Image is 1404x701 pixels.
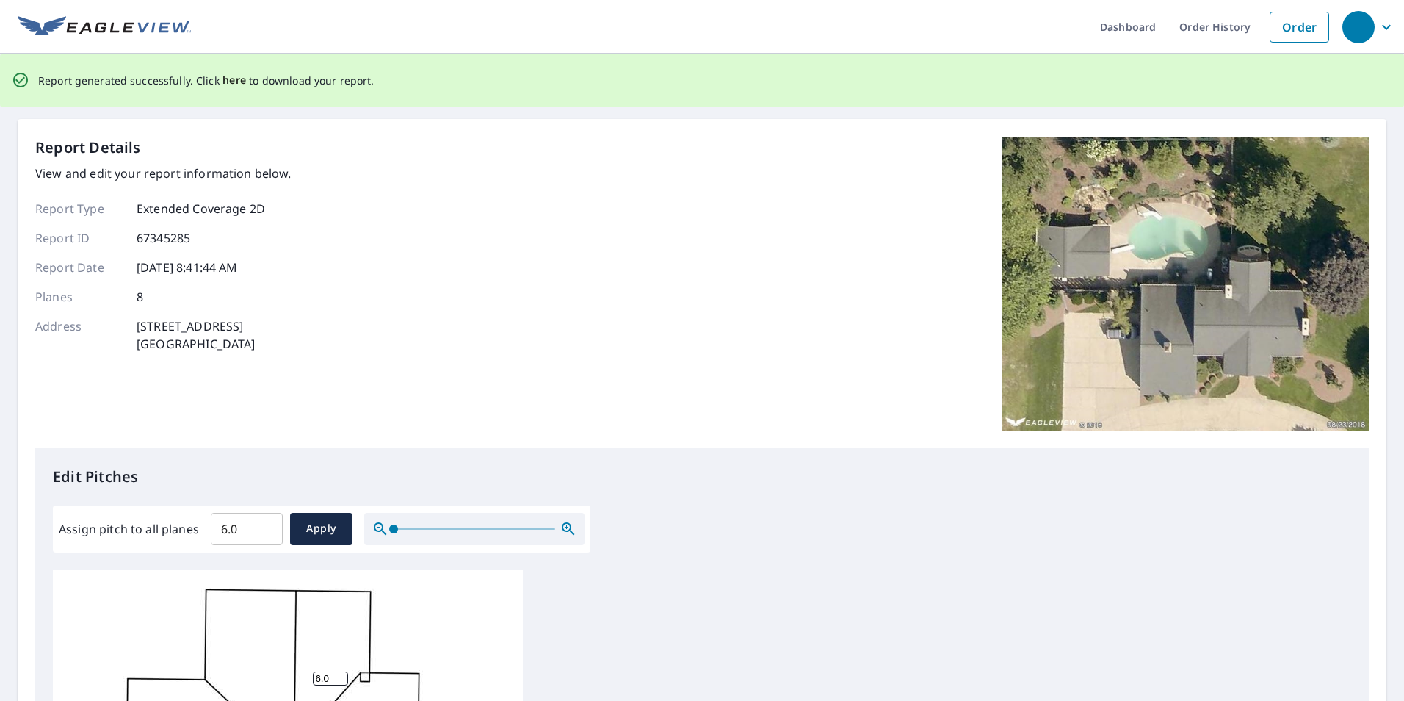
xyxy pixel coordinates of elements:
p: Planes [35,288,123,306]
img: Top image [1002,137,1369,431]
p: Extended Coverage 2D [137,200,265,218]
input: 00.0 [211,508,283,550]
p: Report ID [35,229,123,247]
img: EV Logo [18,16,191,38]
p: Report generated successfully. Click to download your report. [38,71,374,90]
label: Assign pitch to all planes [59,520,199,538]
p: 8 [137,288,143,306]
p: Report Details [35,137,141,159]
button: Apply [290,513,352,545]
p: Report Date [35,259,123,276]
p: Report Type [35,200,123,218]
p: [DATE] 8:41:44 AM [137,259,238,276]
p: [STREET_ADDRESS] [GEOGRAPHIC_DATA] [137,317,256,353]
p: Address [35,317,123,353]
a: Order [1270,12,1329,43]
span: Apply [302,520,341,538]
p: Edit Pitches [53,466,1351,488]
button: here [222,71,247,90]
p: View and edit your report information below. [35,165,292,182]
p: 67345285 [137,229,190,247]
